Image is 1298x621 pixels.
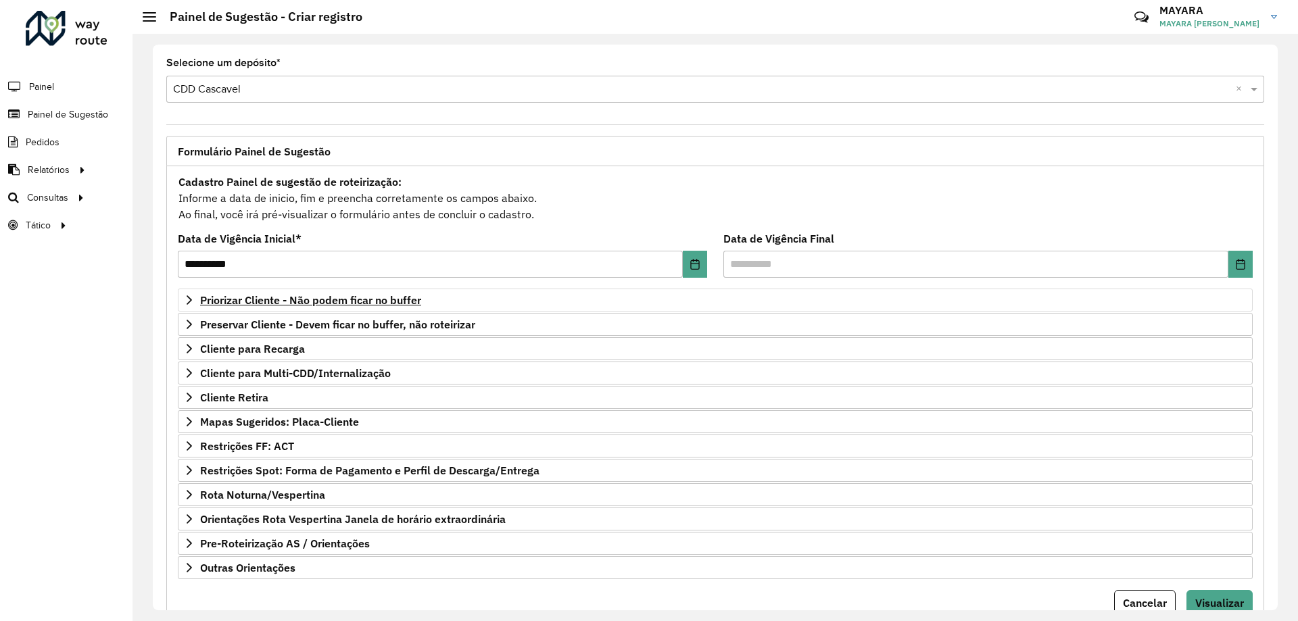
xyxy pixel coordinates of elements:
[1114,590,1176,616] button: Cancelar
[178,313,1253,336] a: Preservar Cliente - Devem ficar no buffer, não roteirizar
[28,107,108,122] span: Painel de Sugestão
[200,514,506,524] span: Orientações Rota Vespertina Janela de horário extraordinária
[178,507,1253,530] a: Orientações Rota Vespertina Janela de horário extraordinária
[178,175,402,189] strong: Cadastro Painel de sugestão de roteirização:
[200,343,305,354] span: Cliente para Recarga
[1228,251,1253,278] button: Choose Date
[200,562,295,573] span: Outras Orientações
[200,465,539,476] span: Restrições Spot: Forma de Pagamento e Perfil de Descarga/Entrega
[200,538,370,549] span: Pre-Roteirização AS / Orientações
[200,416,359,427] span: Mapas Sugeridos: Placa-Cliente
[178,483,1253,506] a: Rota Noturna/Vespertina
[178,556,1253,579] a: Outras Orientações
[683,251,707,278] button: Choose Date
[27,191,68,205] span: Consultas
[28,163,70,177] span: Relatórios
[1236,81,1247,97] span: Clear all
[178,532,1253,555] a: Pre-Roteirização AS / Orientações
[200,489,325,500] span: Rota Noturna/Vespertina
[200,319,475,330] span: Preservar Cliente - Devem ficar no buffer, não roteirizar
[200,392,268,403] span: Cliente Retira
[29,80,54,94] span: Painel
[1127,3,1156,32] a: Contato Rápido
[200,368,391,378] span: Cliente para Multi-CDD/Internalização
[1159,4,1261,17] h3: MAYARA
[178,386,1253,409] a: Cliente Retira
[178,410,1253,433] a: Mapas Sugeridos: Placa-Cliente
[26,218,51,232] span: Tático
[723,230,834,247] label: Data de Vigência Final
[178,362,1253,384] a: Cliente para Multi-CDD/Internalização
[1123,596,1167,610] span: Cancelar
[1159,18,1261,30] span: MAYARA [PERSON_NAME]
[26,135,59,149] span: Pedidos
[178,434,1253,457] a: Restrições FF: ACT
[200,295,421,305] span: Priorizar Cliente - Não podem ficar no buffer
[1195,596,1244,610] span: Visualizar
[156,9,362,24] h2: Painel de Sugestão - Criar registro
[178,459,1253,482] a: Restrições Spot: Forma de Pagamento e Perfil de Descarga/Entrega
[178,146,331,157] span: Formulário Painel de Sugestão
[1186,590,1253,616] button: Visualizar
[200,441,294,451] span: Restrições FF: ACT
[178,337,1253,360] a: Cliente para Recarga
[178,230,302,247] label: Data de Vigência Inicial
[166,55,281,71] label: Selecione um depósito
[178,173,1253,223] div: Informe a data de inicio, fim e preencha corretamente os campos abaixo. Ao final, você irá pré-vi...
[178,289,1253,312] a: Priorizar Cliente - Não podem ficar no buffer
